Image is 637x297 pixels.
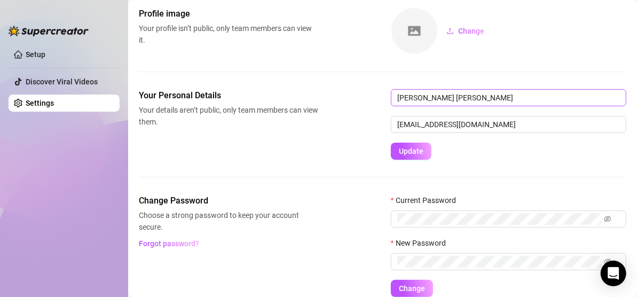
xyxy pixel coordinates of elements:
input: New Password [397,256,602,268]
a: Settings [26,99,54,107]
span: Profile image [139,7,318,20]
span: Change [399,284,425,293]
span: Change [458,27,484,35]
button: Change [391,280,433,297]
label: Current Password [391,194,463,206]
input: Enter new email [391,116,626,133]
a: Discover Viral Videos [26,77,98,86]
input: Current Password [397,213,602,225]
span: Your Personal Details [139,89,318,102]
button: Forgot password? [139,235,200,252]
span: Change Password [139,194,318,207]
span: Your details aren’t public, only team members can view them. [139,104,318,128]
button: Update [391,143,431,160]
span: upload [446,27,454,35]
span: eye-invisible [604,258,611,265]
div: Open Intercom Messenger [601,261,626,286]
span: Your profile isn’t public, only team members can view it. [139,22,318,46]
span: Update [399,147,423,155]
a: Setup [26,50,45,59]
img: square-placeholder.png [391,8,437,54]
button: Change [438,22,493,40]
img: logo-BBDzfeDw.svg [9,26,89,36]
label: New Password [391,237,453,249]
span: eye-invisible [604,215,611,223]
span: Forgot password? [139,239,200,248]
input: Enter name [391,89,626,106]
span: Choose a strong password to keep your account secure. [139,209,318,233]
